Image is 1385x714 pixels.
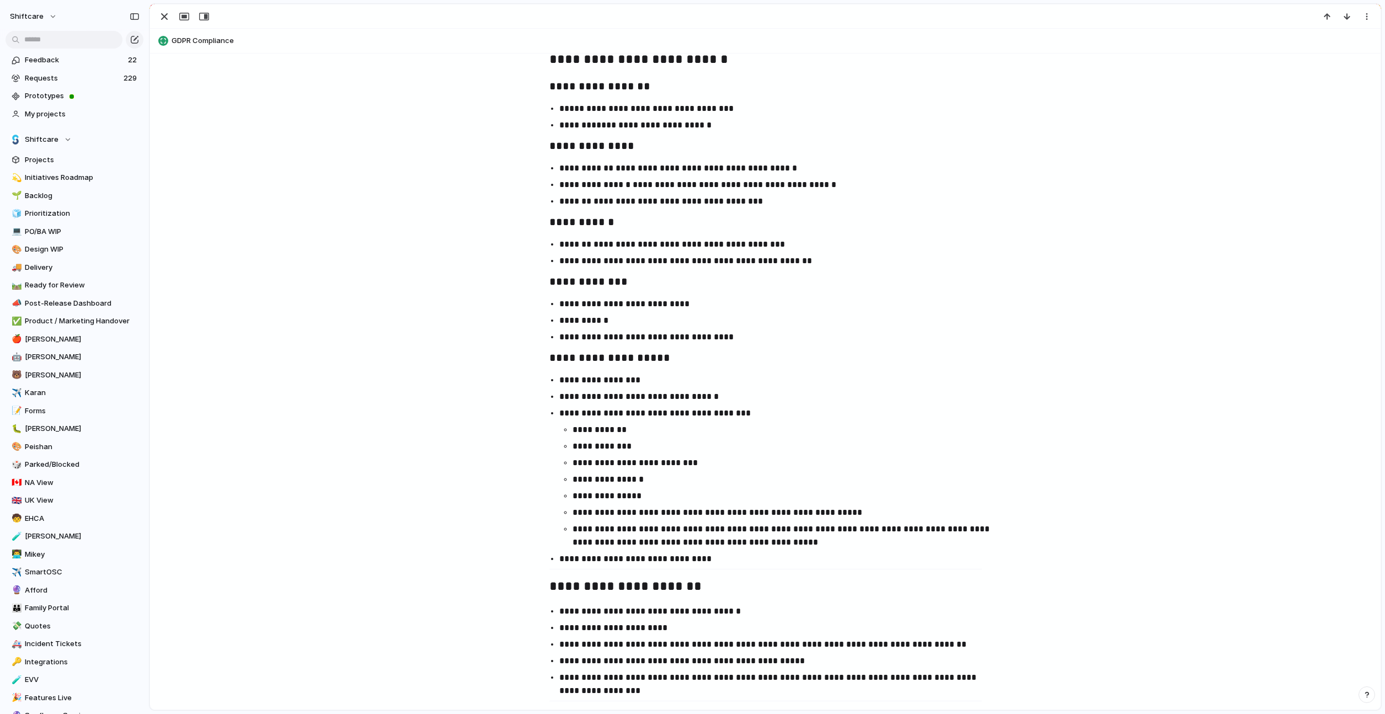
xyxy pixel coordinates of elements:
a: 💸Quotes [6,618,143,635]
div: 📝 [12,404,19,417]
div: 🎨 [12,440,19,453]
span: Feedback [25,55,125,66]
button: ✅ [10,316,21,327]
div: 🎨Peishan [6,439,143,455]
div: 👪 [12,602,19,615]
div: 🐛[PERSON_NAME] [6,420,143,437]
div: 🐻 [12,369,19,381]
span: Incident Tickets [25,638,140,649]
span: Karan [25,387,140,398]
a: 🔮Afford [6,582,143,599]
span: EHCA [25,513,140,524]
a: 💫Initiatives Roadmap [6,169,143,186]
span: EVV [25,674,140,685]
a: 🔑Integrations [6,654,143,670]
button: Shiftcare [6,131,143,148]
a: 🚑Incident Tickets [6,636,143,652]
a: 🤖[PERSON_NAME] [6,349,143,365]
button: ✈️ [10,567,21,578]
button: 🇬🇧 [10,495,21,506]
div: 🔮 [12,584,19,596]
div: 🔑 [12,656,19,668]
span: Afford [25,585,140,596]
a: 🎉Features Live [6,690,143,706]
span: Product / Marketing Handover [25,316,140,327]
div: 🍎 [12,333,19,345]
div: 💸 [12,620,19,632]
div: 🧪 [12,530,19,543]
a: 🇬🇧UK View [6,492,143,509]
div: 🌱 [12,189,19,202]
span: 229 [124,73,139,84]
button: 💫 [10,172,21,183]
span: Design WIP [25,244,140,255]
div: 🎲 [12,459,19,471]
a: 📣Post-Release Dashboard [6,295,143,312]
button: 💸 [10,621,21,632]
a: 🛤️Ready for Review [6,277,143,294]
div: 🚚Delivery [6,259,143,276]
button: GDPR Compliance [155,32,1376,50]
button: 🔮 [10,585,21,596]
span: Parked/Blocked [25,459,140,470]
a: Prototypes [6,88,143,104]
a: 🍎[PERSON_NAME] [6,331,143,348]
a: ✈️Karan [6,385,143,401]
span: Delivery [25,262,140,273]
button: 🚚 [10,262,21,273]
div: ✅Product / Marketing Handover [6,313,143,329]
a: Feedback22 [6,52,143,68]
button: 👨‍💻 [10,549,21,560]
button: 🌱 [10,190,21,201]
a: 👪Family Portal [6,600,143,616]
a: 🧪EVV [6,672,143,688]
div: 🧊Prioritization [6,205,143,222]
button: 👪 [10,603,21,614]
button: 🇨🇦 [10,477,21,488]
a: Requests229 [6,70,143,87]
div: 🛤️ [12,279,19,292]
div: 🐛 [12,423,19,435]
div: 🎨Design WIP [6,241,143,258]
span: shiftcare [10,11,44,22]
a: 👨‍💻Mikey [6,546,143,563]
button: 🧊 [10,208,21,219]
span: Post-Release Dashboard [25,298,140,309]
button: 📣 [10,298,21,309]
span: [PERSON_NAME] [25,351,140,363]
span: [PERSON_NAME] [25,423,140,434]
div: ✅ [12,315,19,328]
div: 🇨🇦 [12,476,19,489]
div: 🇬🇧 [12,494,19,507]
a: 🧪[PERSON_NAME] [6,528,143,545]
span: My projects [25,109,140,120]
button: 🔑 [10,657,21,668]
span: 22 [128,55,139,66]
button: 🎉 [10,692,21,704]
a: 🐻[PERSON_NAME] [6,367,143,383]
div: 🎉 [12,691,19,704]
span: Prototypes [25,90,140,102]
a: ✈️SmartOSC [6,564,143,580]
button: 🎨 [10,244,21,255]
button: ✈️ [10,387,21,398]
span: Family Portal [25,603,140,614]
span: UK View [25,495,140,506]
button: 🐛 [10,423,21,434]
button: shiftcare [5,8,63,25]
span: Mikey [25,549,140,560]
a: 📝Forms [6,403,143,419]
